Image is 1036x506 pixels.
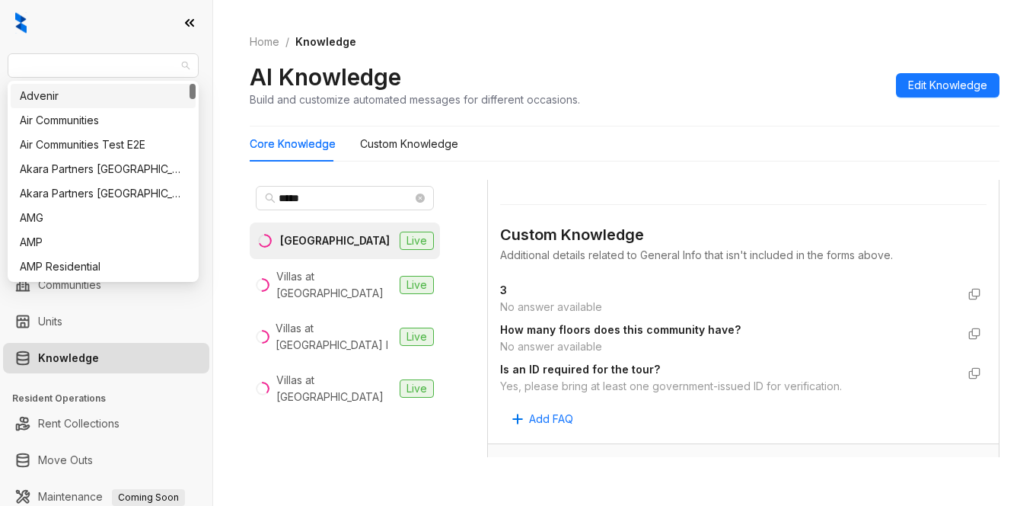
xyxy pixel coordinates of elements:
[500,223,987,247] div: Custom Knowledge
[3,408,209,439] li: Rent Collections
[38,306,62,337] a: Units
[276,268,394,302] div: Villas at [GEOGRAPHIC_DATA]
[11,108,196,133] div: Air Communities
[20,161,186,178] div: Akara Partners [GEOGRAPHIC_DATA]
[38,270,101,300] a: Communities
[20,136,186,153] div: Air Communities Test E2E
[247,34,282,50] a: Home
[11,133,196,157] div: Air Communities Test E2E
[20,88,186,104] div: Advenir
[500,407,585,431] button: Add FAQ
[38,408,120,439] a: Rent Collections
[400,232,434,250] span: Live
[3,445,209,476] li: Move Outs
[500,283,507,296] strong: 3
[12,392,212,405] h3: Resident Operations
[276,320,394,354] div: Villas at [GEOGRAPHIC_DATA] I
[38,445,93,476] a: Move Outs
[416,194,425,203] span: close-circle
[11,206,196,230] div: AMG
[276,372,394,405] div: Villas at [GEOGRAPHIC_DATA]
[285,34,289,50] li: /
[11,255,196,279] div: AMP Residential
[11,84,196,108] div: Advenir
[3,306,209,337] li: Units
[500,299,956,315] div: No answer available
[265,193,276,203] span: search
[3,343,209,373] li: Knowledge
[3,168,209,198] li: Leasing
[500,363,660,376] strong: Is an ID required for the tour?
[400,328,434,346] span: Live
[529,411,573,428] span: Add FAQ
[250,62,401,91] h2: AI Knowledge
[3,204,209,235] li: Collections
[20,258,186,275] div: AMP Residential
[20,234,186,251] div: AMP
[488,444,999,479] div: Specials & Promotions
[17,54,190,77] span: Case and Associates
[908,77,987,94] span: Edit Knowledge
[20,185,186,202] div: Akara Partners [GEOGRAPHIC_DATA]
[400,379,434,398] span: Live
[38,343,99,373] a: Knowledge
[295,35,356,48] span: Knowledge
[11,230,196,255] div: AMP
[20,210,186,226] div: AMG
[250,136,336,152] div: Core Knowledge
[11,157,196,181] div: Akara Partners Nashville
[3,270,209,300] li: Communities
[500,338,956,355] div: No answer available
[112,489,185,506] span: Coming Soon
[250,91,580,107] div: Build and customize automated messages for different occasions.
[280,232,390,249] div: [GEOGRAPHIC_DATA]
[896,73,999,98] button: Edit Knowledge
[15,12,27,34] img: logo
[360,136,458,152] div: Custom Knowledge
[500,378,956,395] div: Yes, please bring at least one government-issued ID for verification.
[500,247,987,264] div: Additional details related to General Info that isn't included in the forms above.
[20,112,186,129] div: Air Communities
[400,276,434,294] span: Live
[500,453,612,470] span: Specials & Promotions
[11,181,196,206] div: Akara Partners Phoenix
[500,323,741,336] strong: How many floors does this community have?
[3,102,209,133] li: Leads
